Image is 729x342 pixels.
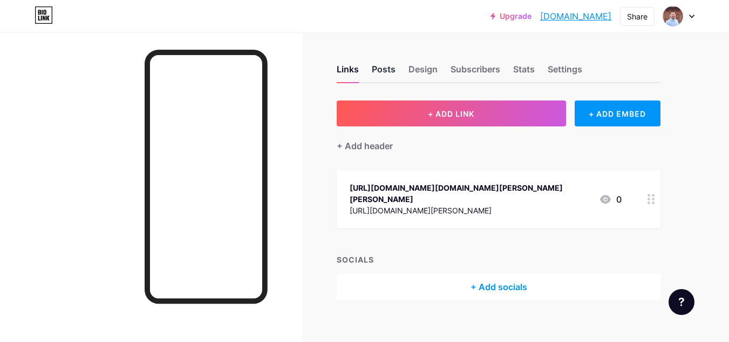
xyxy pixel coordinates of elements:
[408,63,438,82] div: Design
[599,193,622,206] div: 0
[337,63,359,82] div: Links
[428,109,474,118] span: + ADD LINK
[663,6,683,26] img: jorgemendez
[540,10,611,23] a: [DOMAIN_NAME]
[548,63,582,82] div: Settings
[372,63,396,82] div: Posts
[451,63,500,82] div: Subscribers
[337,139,393,152] div: + Add header
[337,100,566,126] button: + ADD LINK
[337,274,660,300] div: + Add socials
[350,182,590,205] div: [URL][DOMAIN_NAME][DOMAIN_NAME][PERSON_NAME][PERSON_NAME]
[350,205,590,216] div: [URL][DOMAIN_NAME][PERSON_NAME]
[513,63,535,82] div: Stats
[627,11,648,22] div: Share
[337,254,660,265] div: SOCIALS
[575,100,660,126] div: + ADD EMBED
[490,12,532,21] a: Upgrade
